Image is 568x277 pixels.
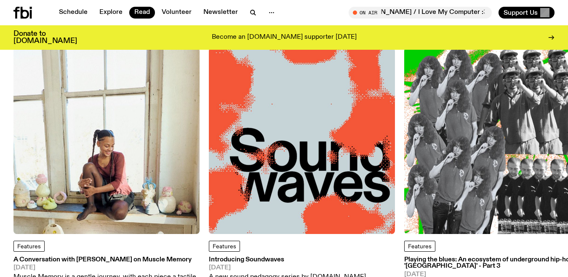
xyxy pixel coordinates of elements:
[499,7,555,19] button: Support Us
[198,7,243,19] a: Newsletter
[94,7,128,19] a: Explore
[358,9,488,16] span: Tune in live
[404,241,435,252] a: Features
[504,9,538,16] span: Support Us
[17,244,41,250] span: Features
[13,30,77,45] h3: Donate to [DOMAIN_NAME]
[54,7,93,19] a: Schedule
[209,265,366,271] span: [DATE]
[157,7,197,19] a: Volunteer
[209,48,395,234] img: The text Sound waves, with one word stacked upon another, in black text on a bluish-gray backgrou...
[209,257,366,263] h3: Introducing Soundwaves
[349,7,492,19] button: On AirMornings with [PERSON_NAME] / I Love My Computer :3
[13,257,200,263] h3: A Conversation with [PERSON_NAME] on Muscle Memory
[408,244,432,250] span: Features
[212,34,357,41] p: Become an [DOMAIN_NAME] supporter [DATE]
[209,241,240,252] a: Features
[13,241,45,252] a: Features
[129,7,155,19] a: Read
[13,265,200,271] span: [DATE]
[213,244,236,250] span: Features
